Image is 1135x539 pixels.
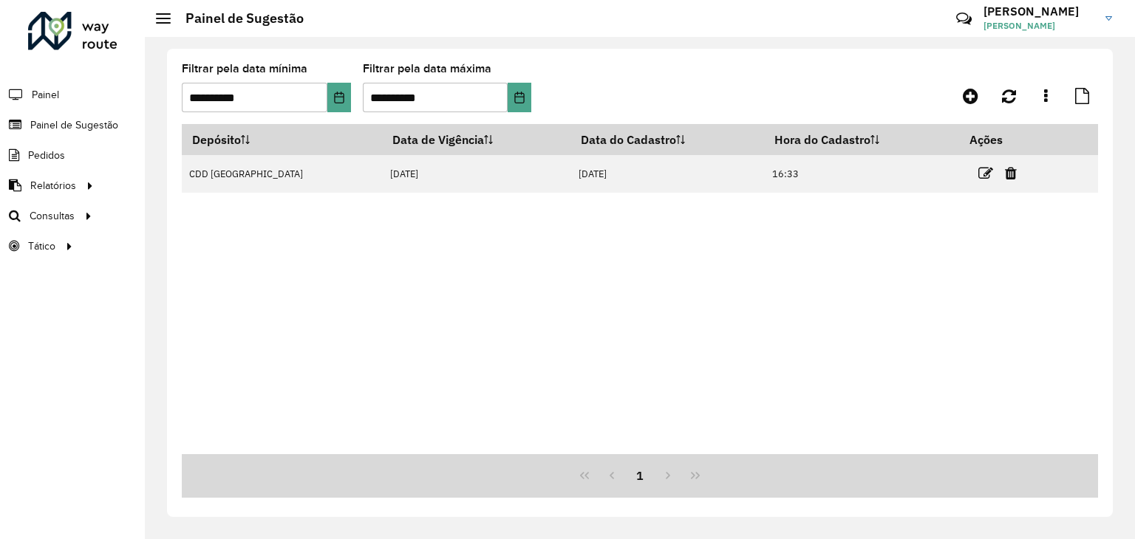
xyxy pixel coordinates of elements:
span: [PERSON_NAME] [984,19,1094,32]
h3: [PERSON_NAME] [984,4,1094,18]
a: Contato Rápido [948,3,980,35]
label: Filtrar pela data mínima [182,60,307,78]
button: Choose Date [508,83,531,112]
td: CDD [GEOGRAPHIC_DATA] [182,155,383,193]
button: 1 [626,461,654,490]
span: Pedidos [28,148,65,163]
td: 16:33 [764,155,959,193]
td: [DATE] [383,155,570,193]
th: Hora do Cadastro [764,124,959,155]
span: Tático [28,238,55,254]
h2: Painel de Sugestão [171,10,304,27]
button: Choose Date [327,83,351,112]
th: Depósito [182,124,383,155]
span: Consultas [30,208,75,224]
th: Data de Vigência [383,124,570,155]
td: [DATE] [570,155,764,193]
a: Excluir [1005,163,1017,183]
span: Relatórios [30,178,76,193]
span: Painel [32,87,59,103]
th: Data do Cadastro [570,124,764,155]
label: Filtrar pela data máxima [363,60,491,78]
span: Painel de Sugestão [30,117,118,133]
th: Ações [959,124,1048,155]
a: Editar [978,163,993,183]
